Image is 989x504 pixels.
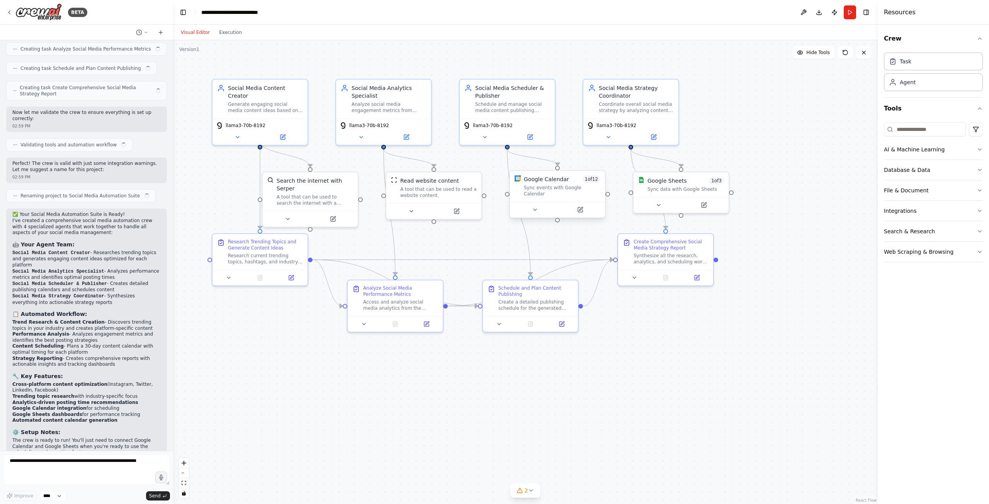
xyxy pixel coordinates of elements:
button: No output available [649,273,682,282]
button: Start a new chat [155,28,167,37]
g: Edge from c308100b-1e64-4069-8cec-b1a4efc9589c to 30e79db8-1dd8-4716-9813-4b0bf3cddc49 [256,142,314,167]
li: - Creates detailed publishing calendars and schedules content [12,281,161,293]
div: Social Media Strategy Coordinator [599,84,674,100]
g: Edge from 03f338ae-59f3-4d85-b5c6-d4458bb84805 to f8728e29-36f9-4352-a517-24448cdc578f [380,149,399,275]
span: Validating tools and automation workflow [20,142,117,148]
button: Execution [214,28,246,37]
button: Open in side panel [384,132,428,142]
div: Social Media Analytics Specialist [352,84,427,100]
g: Edge from f8728e29-36f9-4352-a517-24448cdc578f to 521a50ae-2676-4c37-a1c5-a36427093372 [448,302,478,310]
li: with industry-specific focus [12,394,161,400]
div: SerperDevToolSearch the internet with SerperA tool that can be used to search the internet with a... [262,171,359,227]
button: Visual Editor [176,28,214,37]
button: Open in side panel [682,200,726,210]
button: No output available [379,319,412,329]
div: A tool that can be used to read a website content. [400,186,477,199]
li: - Plans a 30-day content calendar with optimal timing for each platform [12,343,161,355]
div: Research Trending Topics and Generate Content IdeasResearch current trending topics, hashtags, an... [212,233,308,286]
span: Send [149,493,161,499]
button: fit view [179,478,189,488]
div: Schedule and Plan Content PublishingCreate a detailed publishing schedule for the generated conte... [482,280,579,333]
img: Google Sheets [638,177,644,183]
button: Tools [884,98,983,119]
div: 02:59 PM [12,123,161,129]
div: Create Comprehensive Social Media Strategy Report [634,239,709,251]
div: A tool that can be used to search the internet with a search_query. Supports different search typ... [277,194,353,206]
button: Crew [884,28,983,49]
button: Open in side panel [261,132,304,142]
div: Analyze Social Media Performance MetricsAccess and analyze social media analytics from the specif... [347,280,444,333]
button: AI & Machine Learning [884,139,983,160]
span: llama3-70b-8192 [596,122,636,129]
div: Analyze Social Media Performance Metrics [363,285,438,297]
div: React Flow controls [179,458,189,498]
p: Now let me validate the crew to ensure everything is set up correctly: [12,110,161,122]
img: SerperDevTool [267,177,274,183]
div: Version 1 [179,46,199,53]
strong: Trend Research & Content Creation [12,319,105,325]
g: Edge from 904ac201-6959-4038-9c73-77edcd4a25a9 to 521a50ae-2676-4c37-a1c5-a36427093372 [503,149,534,275]
div: Schedule and Plan Content Publishing [498,285,573,297]
li: - Analyzes performance metrics and identifies optimal posting times [12,268,161,281]
p: Perfect! The crew is valid with just some integration warnings. Let me suggest a name for this pr... [12,161,161,173]
div: Task [900,58,911,65]
li: - Analyzes engagement metrics and identifies the best posting strategies [12,331,161,343]
span: llama3-70b-8192 [226,122,265,129]
strong: 🤖 Your Agent Team: [12,241,75,248]
g: Edge from f244daea-19f6-4d61-aa80-97cc9ddd3205 to f8728e29-36f9-4352-a517-24448cdc578f [313,256,343,310]
code: Social Media Analytics Specialist [12,269,104,274]
div: Social Media Content CreatorGenerate engaging social media content ideas based on trending topics... [212,79,308,146]
strong: Google Sheets dashboards [12,412,82,417]
button: Open in side panel [278,273,304,282]
div: Coordinate overall social media strategy by analyzing content performance, scheduling optimizatio... [599,101,674,114]
strong: Performance Analysis [12,331,69,337]
g: Edge from f8728e29-36f9-4352-a517-24448cdc578f to 8d589cf3-f8ad-4db7-9159-8f2c0519e069 [448,256,613,310]
div: BETA [68,8,87,17]
span: Improve [14,493,33,499]
div: Search the internet with Serper [277,177,353,192]
nav: breadcrumb [201,8,277,16]
div: Google SheetsGoogle Sheets1of3Sync data with Google Sheets [633,171,729,214]
span: llama3-70b-8192 [473,122,513,129]
button: Open in side panel [683,273,710,282]
div: Google CalendarGoogle Calendar1of12Sync events with Google Calendar [509,171,606,220]
span: Creating task Create Comprehensive Social Media Strategy Report [20,85,151,97]
div: Synthesize all the research, analytics, and scheduling work into a comprehensive social media str... [634,253,709,265]
button: Integrations [884,201,983,221]
button: Improve [3,491,37,501]
button: 2 [511,484,540,498]
button: Open in side panel [632,132,675,142]
button: No output available [244,273,277,282]
span: Number of enabled actions [709,177,724,185]
button: Hide right sidebar [861,7,872,18]
strong: 🔧 Key Features: [12,373,63,379]
div: Create Comprehensive Social Media Strategy ReportSynthesize all the research, analytics, and sche... [617,233,714,286]
li: - Researches trending topics and generates engaging content ideas optimized for each platform [12,250,161,268]
span: Creating task Schedule and Plan Content Publishing [20,65,141,71]
span: 2 [525,487,528,494]
div: Agent [900,78,916,86]
button: Send [146,491,170,501]
a: React Flow attribution [856,498,877,502]
code: Social Media Scheduler & Publisher [12,281,107,287]
button: Web Scraping & Browsing [884,242,983,262]
div: ScrapeWebsiteToolRead website contentA tool that can be used to read a website content. [386,171,482,220]
li: for scheduling [12,406,161,412]
button: File & Document [884,180,983,200]
div: Read website content [400,177,459,185]
span: Creating task Analyze Social Media Performance Metrics [20,46,151,52]
button: Search & Research [884,221,983,241]
div: 02:59 PM [12,174,161,180]
img: Logo [15,3,62,21]
button: Open in side panel [413,319,440,329]
g: Edge from 904ac201-6959-4038-9c73-77edcd4a25a9 to a1341c6f-5cef-4b4d-bf87-36508c5ae9e1 [503,149,561,166]
span: Hide Tools [806,49,830,56]
button: Open in side panel [548,319,575,329]
strong: Content Scheduling [12,343,64,349]
div: Sync data with Google Sheets [647,186,724,192]
button: Open in side panel [311,214,355,224]
div: Social Media Strategy CoordinatorCoordinate overall social media strategy by analyzing content pe... [583,79,679,146]
button: Switch to previous chat [133,28,151,37]
g: Edge from 5765103b-84ff-4127-b8ac-db64dd8ddf5b to 8d589cf3-f8ad-4db7-9159-8f2c0519e069 [627,149,670,229]
button: toggle interactivity [179,488,189,498]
